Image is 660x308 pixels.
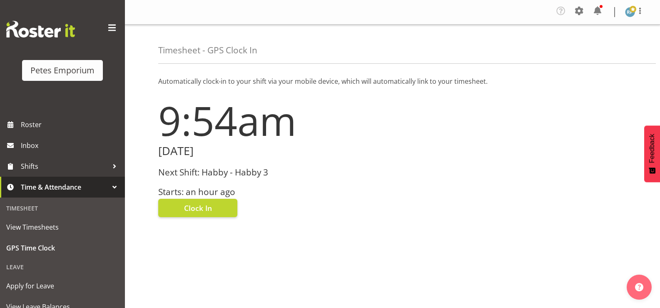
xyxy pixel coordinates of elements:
p: Automatically clock-in to your shift via your mobile device, which will automatically link to you... [158,76,627,86]
a: GPS Time Clock [2,238,123,258]
a: Apply for Leave [2,275,123,296]
div: Leave [2,258,123,275]
button: Feedback - Show survey [644,125,660,182]
span: View Timesheets [6,221,119,233]
span: Roster [21,118,121,131]
h3: Starts: an hour ago [158,187,388,197]
h3: Next Shift: Habby - Habby 3 [158,168,388,177]
img: Rosterit website logo [6,21,75,38]
span: Clock In [184,203,212,213]
div: Timesheet [2,200,123,217]
img: reina-puketapu721.jpg [625,7,635,17]
img: help-xxl-2.png [635,283,643,291]
h4: Timesheet - GPS Clock In [158,45,257,55]
span: Apply for Leave [6,280,119,292]
div: Petes Emporium [30,64,95,77]
h1: 9:54am [158,98,388,143]
a: View Timesheets [2,217,123,238]
span: GPS Time Clock [6,242,119,254]
h2: [DATE] [158,145,388,158]
button: Clock In [158,199,237,217]
span: Feedback [648,134,656,163]
span: Time & Attendance [21,181,108,193]
span: Shifts [21,160,108,173]
span: Inbox [21,139,121,152]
